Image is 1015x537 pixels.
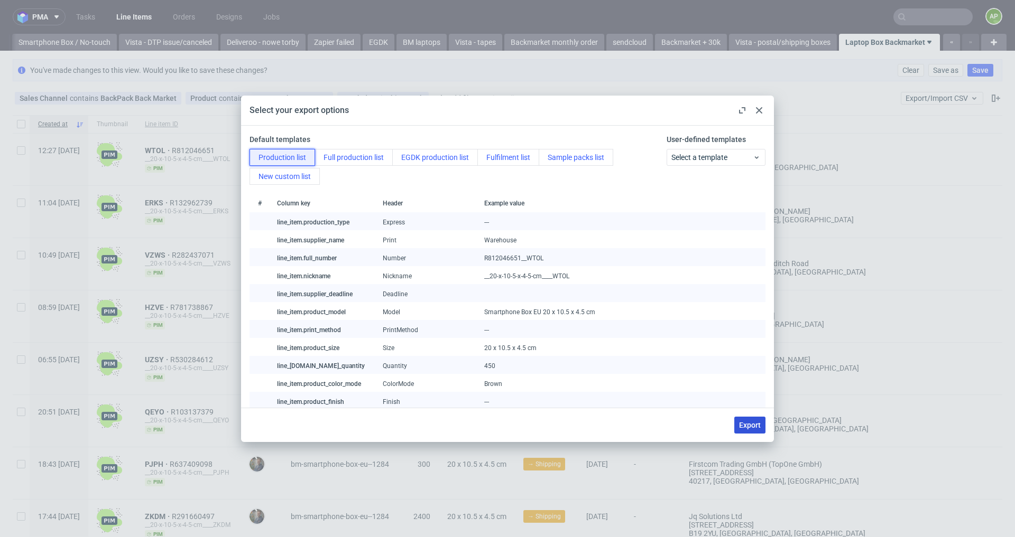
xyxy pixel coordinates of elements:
span: line_item.product_finish [277,398,344,406]
span: line_item.supplier_deadline [277,290,353,298]
span: line_item.nickname [277,272,330,280]
span: Select a template [671,152,753,163]
span: Default templates [250,135,310,144]
button: Production list [250,149,315,166]
span: Example value [484,200,524,207]
span: 20 x 10.5 x 4.5 cm [484,344,537,352]
span: Nickname [383,272,412,280]
span: line_item.product_size [277,344,339,352]
button: Sample packs list [539,149,613,166]
span: Number [383,255,406,262]
span: --- [484,219,489,226]
span: line_item.production_type [277,219,349,226]
span: Quantity [383,362,407,370]
span: --- [484,326,489,334]
span: Model [383,308,400,316]
span: 450 [484,362,495,370]
span: Smartphone Box EU 20 x 10.5 x 4.5 cm [484,308,595,316]
span: line_item.supplier_name [277,237,344,244]
span: Express [383,219,405,226]
span: Export [739,421,761,429]
button: New custom list [250,168,320,185]
button: Fulfilment list [477,149,539,166]
span: Header [383,200,403,207]
span: --- [484,398,489,406]
span: line_[DOMAIN_NAME]_quantity [277,362,365,370]
span: Print [383,237,396,244]
span: Brown [484,380,502,388]
button: EGDK production list [392,149,478,166]
span: ColorMode [383,380,414,388]
span: Column key [277,200,310,207]
button: Export [734,417,765,434]
span: line_item.full_number [277,255,337,262]
span: User-defined templates [667,135,746,144]
span: __20-x-10-5-x-4-5-cm____WTOL [484,272,569,280]
span: line_item.print_method [277,326,341,334]
span: line_item.product_model [277,308,346,316]
span: Finish [383,398,400,406]
div: Select your export options [250,105,349,116]
span: Size [383,344,394,352]
button: Full production list [315,149,393,166]
span: Deadline [383,290,408,298]
span: line_item.product_color_mode [277,380,361,388]
span: PrintMethod [383,326,418,334]
span: Warehouse [484,237,516,244]
span: R812046651__WTOL [484,255,543,262]
span: # [258,200,262,207]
